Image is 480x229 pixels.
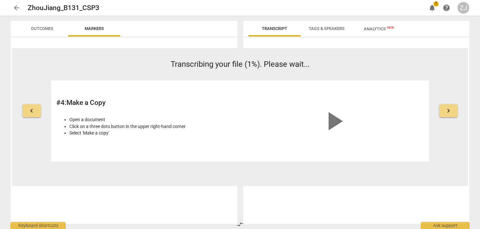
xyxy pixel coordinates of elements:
button: ZJ [458,2,469,14]
li: Open a document [69,116,236,123]
span: Transcript [262,26,287,31]
span: 1 [433,1,439,7]
li: Select 'Make a copy' [69,130,236,136]
span: keyboard_arrow_right [445,107,452,115]
span: compare_arrows [236,221,244,228]
span: Analytics [364,26,394,31]
div: Keyboard shortcuts [10,222,66,229]
span: arrow_back [13,4,21,12]
span: Outcomes [31,26,53,31]
h2: ZhouJiang_B131_CSP3 [28,4,99,12]
span: notifications [428,4,436,12]
li: Click on a three dots button in the upper right-hand corner [69,123,236,130]
h2: # 4 : Make a Copy [56,99,236,107]
span: Markers [85,26,104,31]
span: Transcribing your file (1%). Please wait... [171,60,310,69]
span: help [443,4,450,12]
div: Ask support [421,222,470,229]
a: Help [441,2,452,14]
span: Tags & Speakers [309,26,345,31]
span: play_arrow [318,106,349,137]
button: Notifications [426,2,438,14]
span: keyboard_arrow_left [28,107,35,115]
span: New [387,26,394,29]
